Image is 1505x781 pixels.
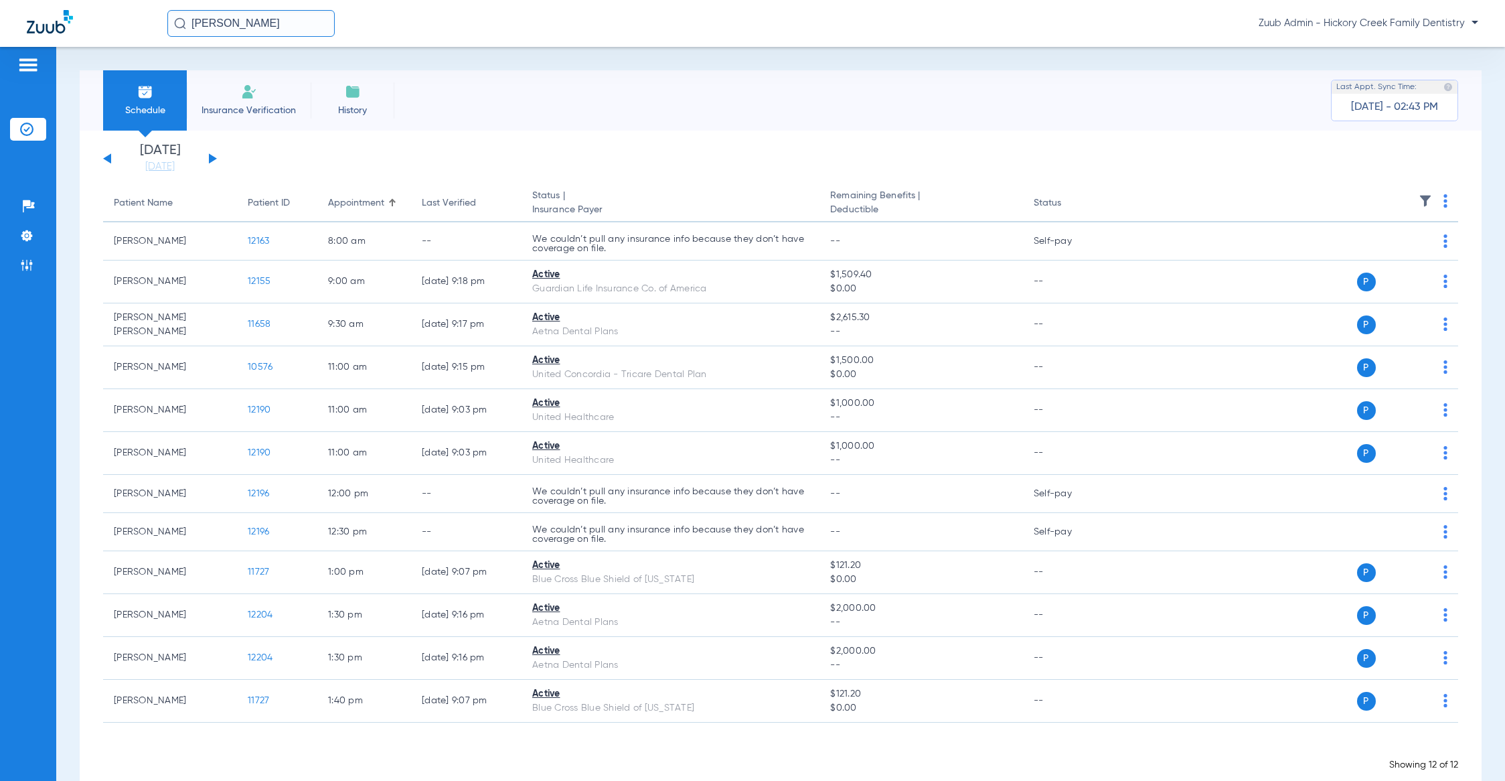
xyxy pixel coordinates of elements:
[317,475,411,513] td: 12:00 PM
[248,405,270,415] span: 12190
[248,696,269,705] span: 11727
[317,222,411,261] td: 8:00 AM
[1351,100,1438,114] span: [DATE] - 02:43 PM
[317,346,411,389] td: 11:00 AM
[830,236,840,246] span: --
[103,680,237,723] td: [PERSON_NAME]
[830,354,1012,368] span: $1,500.00
[328,196,384,210] div: Appointment
[830,268,1012,282] span: $1,509.40
[830,644,1012,658] span: $2,000.00
[532,644,809,658] div: Active
[1357,358,1376,377] span: P
[345,84,361,100] img: History
[411,261,522,303] td: [DATE] 9:18 PM
[1023,513,1113,551] td: Self-pay
[411,594,522,637] td: [DATE] 9:16 PM
[532,487,809,506] p: We couldn’t pull any insurance info because they don’t have coverage on file.
[422,196,511,210] div: Last Verified
[1443,275,1447,288] img: group-dot-blue.svg
[830,368,1012,382] span: $0.00
[1357,649,1376,668] span: P
[248,567,269,577] span: 11727
[411,389,522,432] td: [DATE] 9:03 PM
[317,261,411,303] td: 9:00 AM
[1357,606,1376,625] span: P
[830,282,1012,296] span: $0.00
[411,475,522,513] td: --
[114,196,226,210] div: Patient Name
[830,601,1012,616] span: $2,000.00
[120,160,200,173] a: [DATE]
[411,551,522,594] td: [DATE] 9:07 PM
[532,687,809,701] div: Active
[532,411,809,425] div: United Healthcare
[532,325,809,339] div: Aetna Dental Plans
[532,268,809,282] div: Active
[532,658,809,672] div: Aetna Dental Plans
[819,185,1023,222] th: Remaining Benefits |
[532,616,809,630] div: Aetna Dental Plans
[248,196,307,210] div: Patient ID
[167,10,335,37] input: Search for patients
[830,325,1012,339] span: --
[317,303,411,346] td: 9:30 AM
[27,10,73,33] img: Zuub Logo
[532,601,809,616] div: Active
[317,594,411,637] td: 1:30 PM
[1443,525,1447,539] img: group-dot-blue.svg
[317,432,411,475] td: 11:00 AM
[532,282,809,296] div: Guardian Life Insurance Co. of America
[1023,637,1113,680] td: --
[1023,261,1113,303] td: --
[103,432,237,475] td: [PERSON_NAME]
[411,346,522,389] td: [DATE] 9:15 PM
[1259,17,1478,30] span: Zuub Admin - Hickory Creek Family Dentistry
[1023,346,1113,389] td: --
[248,277,270,286] span: 12155
[1023,551,1113,594] td: --
[248,236,269,246] span: 12163
[411,222,522,261] td: --
[114,196,173,210] div: Patient Name
[532,701,809,715] div: Blue Cross Blue Shield of [US_STATE]
[317,389,411,432] td: 11:00 AM
[532,439,809,453] div: Active
[411,513,522,551] td: --
[103,551,237,594] td: [PERSON_NAME]
[241,84,257,100] img: Manual Insurance Verification
[830,203,1012,217] span: Deductible
[317,513,411,551] td: 12:30 PM
[1023,680,1113,723] td: --
[1023,222,1113,261] td: Self-pay
[321,104,384,117] span: History
[317,680,411,723] td: 1:40 PM
[248,362,272,372] span: 10576
[317,637,411,680] td: 1:30 PM
[1357,273,1376,291] span: P
[103,303,237,346] td: [PERSON_NAME] [PERSON_NAME]
[532,559,809,573] div: Active
[197,104,301,117] span: Insurance Verification
[830,616,1012,630] span: --
[1023,475,1113,513] td: Self-pay
[411,432,522,475] td: [DATE] 9:03 PM
[1357,444,1376,463] span: P
[830,701,1012,715] span: $0.00
[120,144,200,173] li: [DATE]
[103,346,237,389] td: [PERSON_NAME]
[1443,446,1447,459] img: group-dot-blue.svg
[1023,594,1113,637] td: --
[103,594,237,637] td: [PERSON_NAME]
[1443,360,1447,374] img: group-dot-blue.svg
[103,261,237,303] td: [PERSON_NAME]
[1443,82,1453,92] img: last sync help info
[422,196,476,210] div: Last Verified
[411,303,522,346] td: [DATE] 9:17 PM
[248,653,272,662] span: 12204
[1023,303,1113,346] td: --
[1023,389,1113,432] td: --
[532,525,809,544] p: We couldn’t pull any insurance info because they don’t have coverage on file.
[1443,694,1447,707] img: group-dot-blue.svg
[103,389,237,432] td: [PERSON_NAME]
